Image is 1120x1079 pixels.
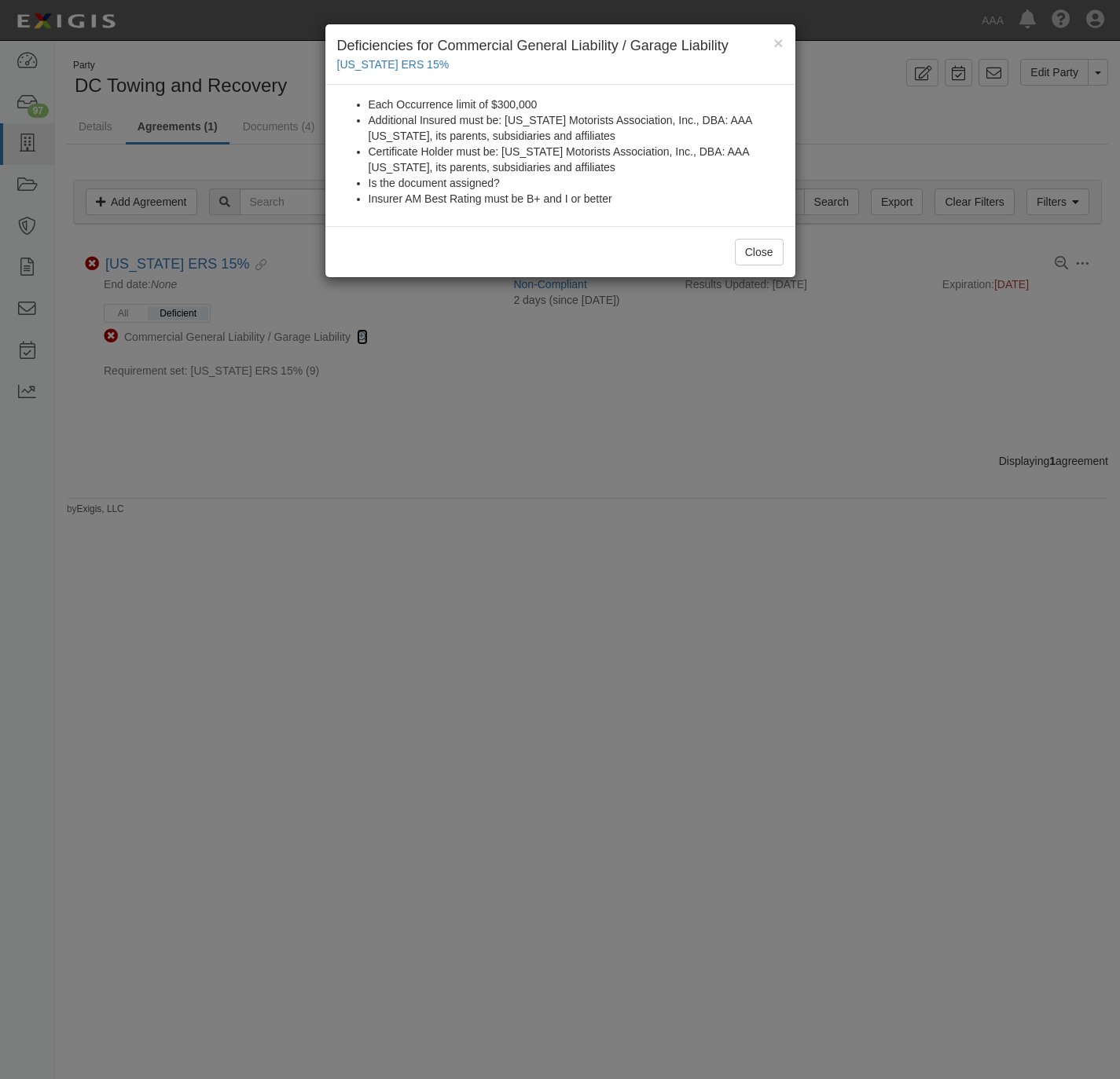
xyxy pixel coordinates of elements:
h4: Deficiencies for Commercial General Liability / Garage Liability [337,36,784,57]
li: Is the document assigned? [369,175,784,191]
li: Insurer AM Best Rating must be B+ and I or better [369,191,784,207]
button: Close [735,239,784,265]
a: [US_STATE] ERS 15% [337,58,450,71]
button: Close [773,35,783,51]
li: Additional Insured must be: [US_STATE] Motorists Association, Inc., DBA: AAA [US_STATE], its pare... [369,112,784,144]
li: Certificate Holder must be: [US_STATE] Motorists Association, Inc., DBA: AAA [US_STATE], its pare... [369,144,784,175]
li: Each Occurrence limit of $300,000 [369,97,784,112]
